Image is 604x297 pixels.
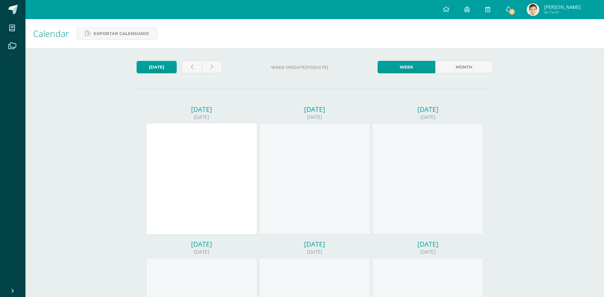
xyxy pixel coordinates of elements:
a: Exportar calendario [77,27,157,40]
a: Month [435,61,493,73]
span: Exportar calendario [94,28,149,40]
div: [DATE] [259,249,370,255]
div: [DATE] [146,249,257,255]
span: Calendar [33,27,69,40]
a: [DATE] [137,61,177,73]
div: [DATE] [146,114,257,120]
span: [PERSON_NAME] [544,4,581,10]
img: d619898fb3a42e4582dca15768ec010d.png [527,3,539,16]
div: [DATE] [372,105,483,114]
span: 2 [508,8,515,15]
div: [DATE] [372,114,483,120]
a: Week [378,61,435,73]
label: Week of to [227,61,373,74]
div: [DATE] [259,114,370,120]
div: [DATE] [259,240,370,249]
div: [DATE] [372,240,483,249]
span: Mi Perfil [544,10,581,15]
div: [DATE] [259,105,370,114]
div: [DATE] [146,105,257,114]
div: [DATE] [372,249,483,255]
div: [DATE] [146,240,257,249]
strong: [DATE] [292,65,307,70]
strong: [DATE] [313,65,328,70]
